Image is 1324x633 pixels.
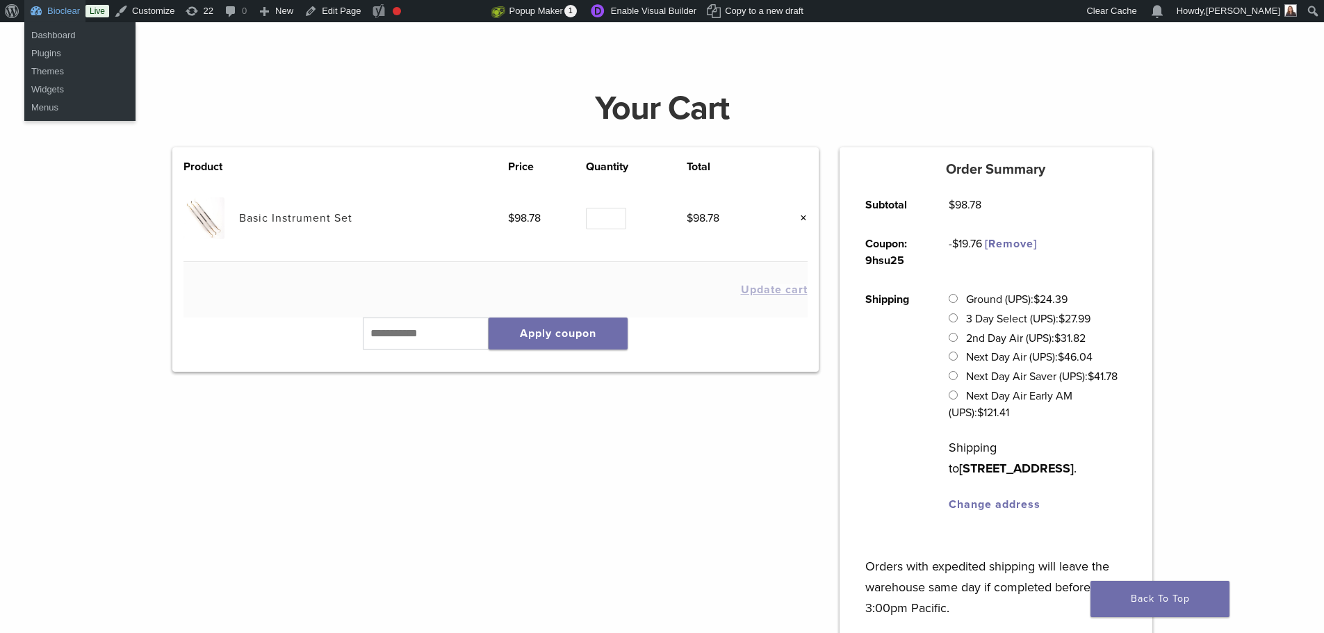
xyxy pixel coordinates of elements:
a: Basic Instrument Set [239,211,352,225]
th: Coupon: 9hsu25 [850,224,933,280]
a: Remove 9hsu25 coupon [985,237,1037,251]
h1: Your Cart [162,92,1163,125]
span: 1 [564,5,577,17]
label: Next Day Air Saver (UPS): [966,370,1118,384]
th: Product [183,158,239,175]
label: Next Day Air (UPS): [966,350,1093,364]
th: Quantity [586,158,687,175]
label: Ground (UPS): [966,293,1068,306]
a: Plugins [24,44,136,63]
span: $ [1088,370,1094,384]
span: $ [508,211,514,225]
th: Price [508,158,586,175]
bdi: 31.82 [1054,331,1086,345]
span: $ [952,237,958,251]
a: Change address [949,498,1040,511]
a: Themes [24,63,136,81]
ul: Bioclear [24,58,136,121]
bdi: 121.41 [977,406,1009,420]
a: Menus [24,99,136,117]
a: Dashboard [24,26,136,44]
h5: Order Summary [840,161,1152,178]
span: 19.76 [952,237,982,251]
span: $ [687,211,693,225]
label: Next Day Air Early AM (UPS): [949,389,1072,420]
bdi: 98.78 [687,211,719,225]
label: 3 Day Select (UPS): [966,312,1090,326]
span: $ [1058,350,1064,364]
p: Shipping to . [949,437,1126,479]
ul: Bioclear [24,22,136,67]
th: Subtotal [850,186,933,224]
a: Remove this item [790,209,808,227]
span: $ [949,198,955,212]
strong: [STREET_ADDRESS] [959,461,1074,476]
div: Focus keyphrase not set [393,7,401,15]
button: Apply coupon [489,318,628,350]
span: $ [1059,312,1065,326]
th: Total [687,158,765,175]
bdi: 46.04 [1058,350,1093,364]
label: 2nd Day Air (UPS): [966,331,1086,345]
img: Basic Instrument Set [183,197,224,238]
span: $ [1054,331,1061,345]
span: $ [977,406,983,420]
th: Shipping [850,280,933,524]
bdi: 27.99 [1059,312,1090,326]
span: $ [1033,293,1040,306]
button: Update cart [741,284,808,295]
bdi: 98.78 [949,198,981,212]
a: Back To Top [1090,581,1229,617]
bdi: 98.78 [508,211,541,225]
bdi: 24.39 [1033,293,1068,306]
img: Views over 48 hours. Click for more Jetpack Stats. [414,3,491,20]
bdi: 41.78 [1088,370,1118,384]
td: - [933,224,1053,280]
span: [PERSON_NAME] [1206,6,1280,16]
a: Widgets [24,81,136,99]
p: Orders with expedited shipping will leave the warehouse same day if completed before 3:00pm Pacific. [865,535,1126,618]
a: Live [85,5,109,17]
